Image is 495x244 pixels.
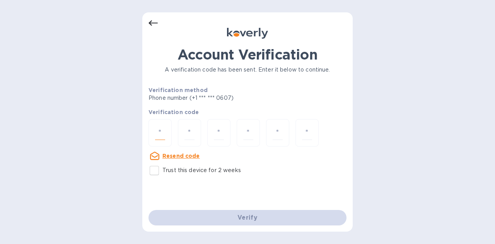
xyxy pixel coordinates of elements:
p: A verification code has been sent. Enter it below to continue. [148,66,346,74]
p: Verification code [148,108,346,116]
p: Trust this device for 2 weeks [162,166,241,174]
h1: Account Verification [148,46,346,63]
u: Resend code [162,153,200,159]
b: Verification method [148,87,208,93]
p: Phone number (+1 *** *** 0607) [148,94,293,102]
